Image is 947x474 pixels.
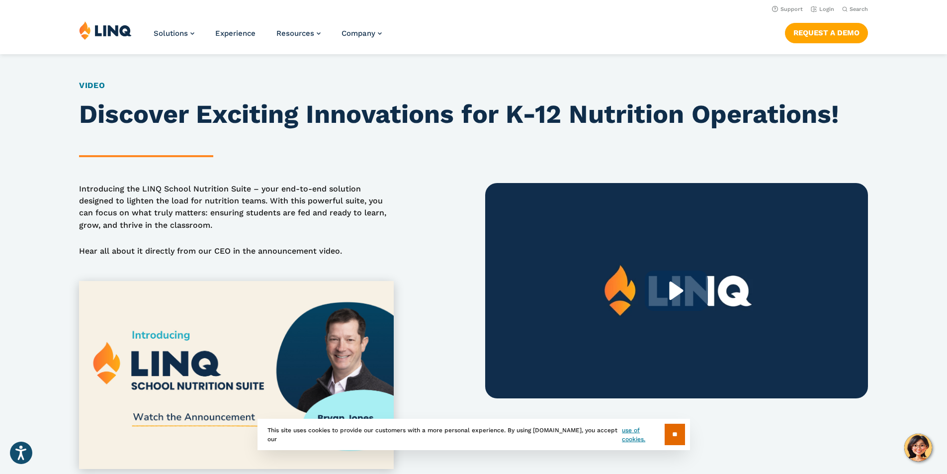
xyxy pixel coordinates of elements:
[342,29,375,38] span: Company
[154,21,382,54] nav: Primary Navigation
[258,419,690,450] div: This site uses cookies to provide our customers with a more personal experience. By using [DOMAIN...
[645,271,708,311] div: Play
[622,426,664,444] a: use of cookies.
[79,99,868,129] h1: Discover Exciting Innovations for K-12 Nutrition Operations!
[850,6,868,12] span: Search
[215,29,256,38] a: Experience
[79,245,394,257] p: Hear all about it directly from our CEO in the announcement video.
[154,29,188,38] span: Solutions
[772,6,803,12] a: Support
[79,21,132,40] img: LINQ | K‑12 Software
[785,21,868,43] nav: Button Navigation
[79,81,105,90] a: Video
[842,5,868,13] button: Open Search Bar
[904,434,932,462] button: Hello, have a question? Let’s chat.
[154,29,194,38] a: Solutions
[811,6,834,12] a: Login
[785,23,868,43] a: Request a Demo
[79,183,394,231] p: Introducing the LINQ School Nutrition Suite – your end-to-end solution designed to lighten the lo...
[276,29,321,38] a: Resources
[276,29,314,38] span: Resources
[342,29,382,38] a: Company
